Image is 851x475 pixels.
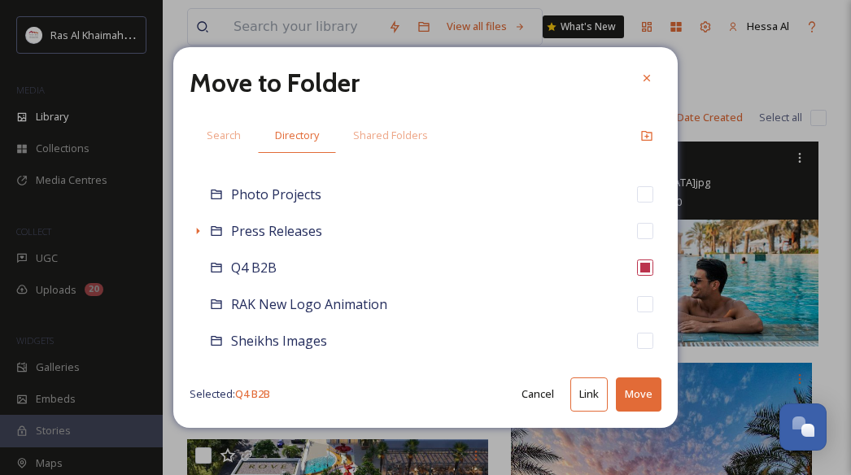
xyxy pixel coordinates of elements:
span: Q4 B2B [235,386,270,401]
span: RAK New Logo Animation [231,295,387,313]
span: Shopping Malls [231,368,326,386]
span: Search [207,128,241,143]
button: Move [616,377,661,411]
span: Sheikhs Images [231,332,327,350]
span: Selected: [190,386,270,402]
span: Photo Projects [231,185,321,203]
button: Cancel [513,378,562,410]
span: Press Releases [231,222,322,240]
span: Directory [275,128,319,143]
button: Link [570,377,608,411]
span: Q4 B2B [231,259,277,277]
span: Shared Folders [353,128,428,143]
button: Open Chat [779,403,827,451]
h2: Move to Folder [190,63,360,102]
